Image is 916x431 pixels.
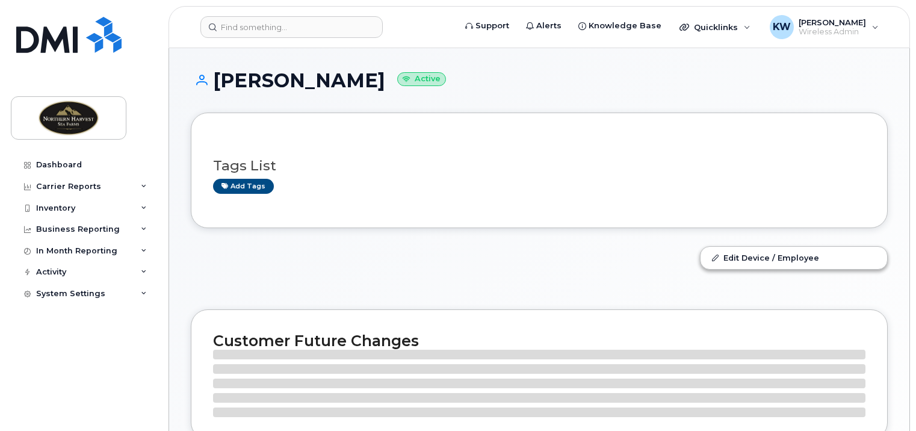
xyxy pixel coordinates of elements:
h2: Customer Future Changes [213,332,865,350]
a: Edit Device / Employee [701,247,887,268]
a: Add tags [213,179,274,194]
small: Active [397,72,446,86]
h3: Tags List [213,158,865,173]
h1: [PERSON_NAME] [191,70,888,91]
